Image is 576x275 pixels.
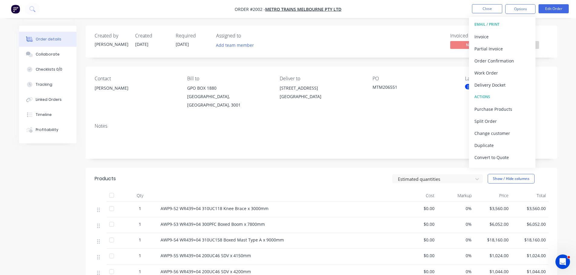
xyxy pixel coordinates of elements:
div: [GEOGRAPHIC_DATA] [280,92,363,101]
div: Price [474,190,511,202]
span: 1 [139,237,141,243]
span: $0.00 [402,237,435,243]
span: $1,044.00 [513,268,546,275]
span: Order #2002 - [235,6,265,12]
div: Convert to Quote [474,153,530,162]
img: Factory [11,5,20,14]
span: $0.00 [402,252,435,259]
span: $3,560.00 [477,205,509,212]
button: Options [505,4,535,14]
button: Timeline [19,107,76,122]
div: Duplicate [474,141,530,150]
div: Split Order [474,117,530,126]
button: Show / Hide columns [488,174,535,184]
button: Close [472,4,502,13]
div: Required [176,33,209,39]
span: [DATE] [176,41,189,47]
div: [PERSON_NAME] [465,84,499,89]
span: $1,024.00 [513,252,546,259]
div: Assigned to [216,33,277,39]
span: 0% [439,252,472,259]
div: [PERSON_NAME] [95,41,128,47]
span: 1 [139,268,141,275]
div: Qty [122,190,158,202]
div: PO [373,76,455,82]
span: AWP9-55 WR439+04 200UC46 SDV x 4150mm [161,253,251,258]
button: Tracking [19,77,76,92]
button: Checklists 0/0 [19,62,76,77]
div: Invoice [474,32,530,41]
span: [DATE] [135,41,148,47]
div: Partial Invoice [474,44,530,53]
div: Invoiced [450,33,496,39]
div: Change customer [474,129,530,138]
div: Purchase Products [474,105,530,114]
span: 1 [139,205,141,212]
button: Linked Orders [19,92,76,107]
span: 1 [139,221,141,227]
div: Bill to [187,76,270,82]
div: Cost [400,190,437,202]
div: Labels [465,76,548,82]
div: [GEOGRAPHIC_DATA], [GEOGRAPHIC_DATA], 3001 [187,92,270,109]
button: Order details [19,32,76,47]
div: Order Confirmation [474,56,530,65]
span: $0.00 [402,268,435,275]
div: Contact [95,76,177,82]
div: Total [511,190,548,202]
div: Timeline [36,112,52,117]
div: Created [135,33,168,39]
span: 0% [439,268,472,275]
div: [STREET_ADDRESS] [280,84,363,92]
div: Checklists 0/0 [36,67,62,72]
div: Archive [474,165,530,174]
button: Collaborate [19,47,76,62]
div: EMAIL / PRINT [474,21,530,28]
div: Deliver to [280,76,363,82]
span: $6,052.00 [477,221,509,227]
div: GPO BOX 1880 [187,84,270,92]
span: $18,160.00 [477,237,509,243]
div: Tracking [36,82,52,87]
div: Created by [95,33,128,39]
div: Linked Orders [36,97,62,102]
div: MTM206551 [373,84,448,92]
div: Work Order [474,69,530,77]
span: $1,024.00 [477,252,509,259]
span: $18,160.00 [513,237,546,243]
iframe: Intercom live chat [555,254,570,269]
span: $3,560.00 [513,205,546,212]
span: 1 [139,252,141,259]
span: AWP9-56 WR439+04 200UC46 SDV x 4200mm [161,269,251,274]
div: Markup [437,190,474,202]
span: $1,044.00 [477,268,509,275]
div: Collaborate [36,52,60,57]
span: $0.00 [402,205,435,212]
span: $0.00 [402,221,435,227]
div: Profitability [36,127,58,133]
span: AWP9-54 WR439+04 310UC158 Boxed Mast Type A x 9000mm [161,237,284,243]
div: Notes [95,123,548,129]
div: Products [95,175,116,182]
span: 0% [439,237,472,243]
div: [PERSON_NAME] [95,84,177,103]
div: Delivery Docket [474,81,530,89]
div: GPO BOX 1880[GEOGRAPHIC_DATA], [GEOGRAPHIC_DATA], 3001 [187,84,270,109]
div: Order details [36,37,61,42]
button: Add team member [216,41,257,49]
span: 0% [439,221,472,227]
button: Profitability [19,122,76,137]
span: AWP9-53 WR439+04 300PFC Boxed Boom x 7800mm [161,221,265,227]
span: 0% [439,205,472,212]
div: [STREET_ADDRESS][GEOGRAPHIC_DATA] [280,84,363,103]
button: Edit Order [539,4,569,13]
div: [PERSON_NAME] [95,84,177,92]
button: Add team member [213,41,257,49]
span: $6,052.00 [513,221,546,227]
div: ACTIONS [474,93,530,101]
a: METRO TRAINS MELBOURNE PTY LTD [265,6,341,12]
span: AWP9-52 WR439+04 310UC118 Knee Brace x 3000mm [161,206,268,211]
span: No [450,41,487,49]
